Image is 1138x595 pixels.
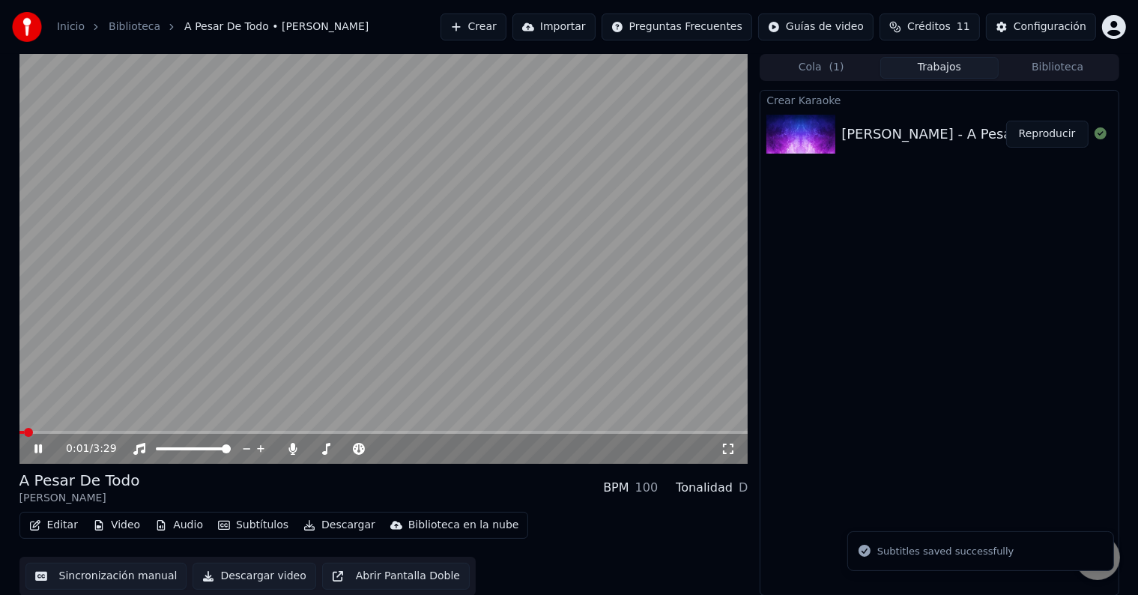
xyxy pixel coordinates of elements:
[877,544,1014,559] div: Subtitles saved successfully
[603,479,629,497] div: BPM
[829,60,844,75] span: ( 1 )
[66,441,102,456] div: /
[322,563,470,590] button: Abrir Pantalla Doble
[1006,121,1089,148] button: Reproducir
[184,19,369,34] span: A Pesar De Todo • [PERSON_NAME]
[907,19,951,34] span: Créditos
[149,515,209,536] button: Audio
[19,470,140,491] div: A Pesar De Todo
[57,19,369,34] nav: breadcrumb
[758,13,874,40] button: Guías de video
[12,12,42,42] img: youka
[193,563,315,590] button: Descargar video
[986,13,1096,40] button: Configuración
[25,563,187,590] button: Sincronización manual
[23,515,84,536] button: Editar
[957,19,970,34] span: 11
[1014,19,1086,34] div: Configuración
[19,491,140,506] div: [PERSON_NAME]
[109,19,160,34] a: Biblioteca
[212,515,294,536] button: Subtítulos
[999,57,1117,79] button: Biblioteca
[635,479,659,497] div: 100
[87,515,146,536] button: Video
[66,441,89,456] span: 0:01
[512,13,596,40] button: Importar
[676,479,733,497] div: Tonalidad
[880,57,999,79] button: Trabajos
[841,124,1075,145] div: [PERSON_NAME] - A Pesar De Todo
[441,13,506,40] button: Crear
[739,479,748,497] div: D
[602,13,752,40] button: Preguntas Frecuentes
[93,441,116,456] span: 3:29
[408,518,519,533] div: Biblioteca en la nube
[760,91,1118,109] div: Crear Karaoke
[762,57,880,79] button: Cola
[297,515,381,536] button: Descargar
[57,19,85,34] a: Inicio
[880,13,980,40] button: Créditos11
